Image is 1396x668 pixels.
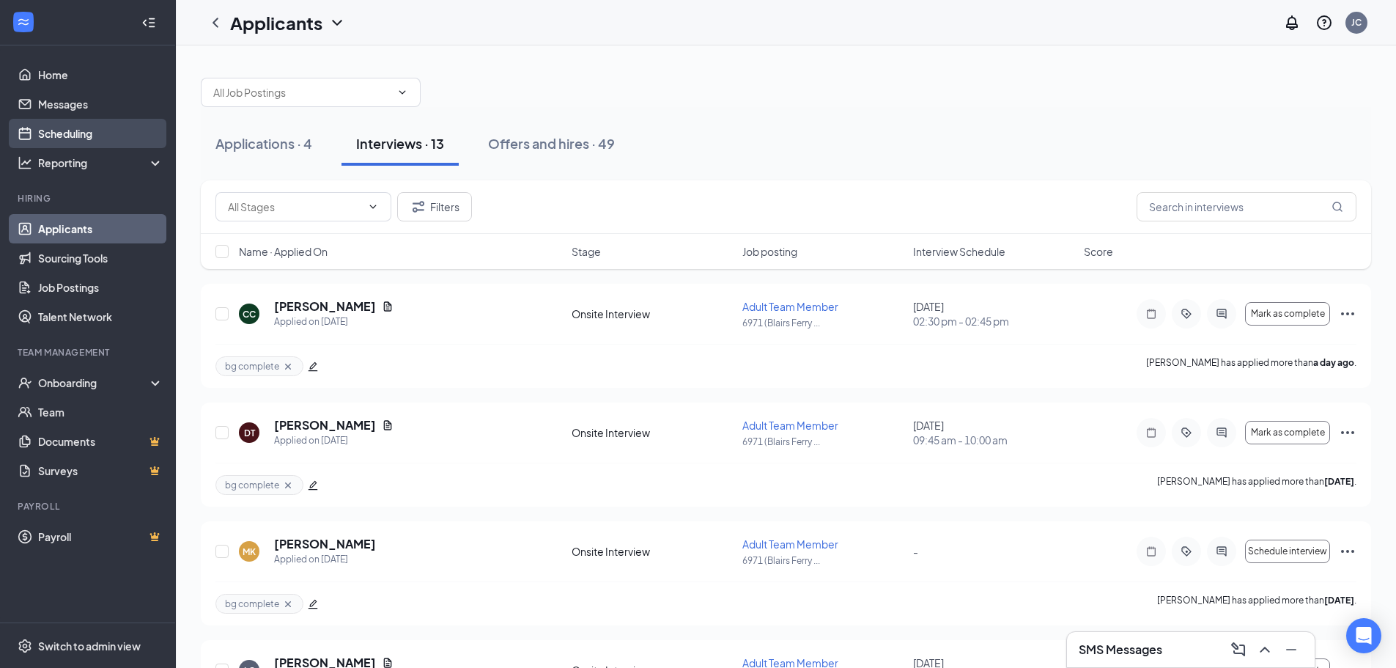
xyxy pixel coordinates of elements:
[913,314,1075,329] span: 02:30 pm - 02:45 pm
[274,536,376,552] h5: [PERSON_NAME]
[488,134,615,153] div: Offers and hires · 49
[225,479,279,491] span: bg complete
[1245,421,1330,444] button: Mark as complete
[225,360,279,372] span: bg complete
[382,419,394,431] svg: Document
[274,552,376,567] div: Applied on [DATE]
[1142,546,1160,557] svg: Note
[1227,638,1250,661] button: ComposeMessage
[1213,427,1230,438] svg: ActiveChat
[913,299,1075,329] div: [DATE]
[38,243,163,273] a: Sourcing Tools
[38,89,163,119] a: Messages
[1339,424,1356,441] svg: Ellipses
[207,14,224,32] svg: ChevronLeft
[38,302,163,331] a: Talent Network
[742,244,797,259] span: Job posting
[1279,638,1303,661] button: Minimize
[742,436,904,448] p: 6971 (Blairs Ferry ...
[572,544,734,559] div: Onsite Interview
[742,554,904,567] p: 6971 (Blairs Ferry ...
[282,361,294,372] svg: Cross
[572,244,601,259] span: Stage
[18,192,160,205] div: Hiring
[38,375,151,390] div: Onboarding
[243,308,256,320] div: CC
[1251,427,1325,438] span: Mark as complete
[1248,546,1327,557] span: Schedule interview
[38,639,141,653] div: Switch to admin view
[410,198,427,216] svg: Filter
[742,419,838,432] span: Adult Team Member
[367,201,379,213] svg: ChevronDown
[282,480,294,491] svg: Cross
[1230,641,1247,658] svg: ComposeMessage
[1142,427,1160,438] svg: Note
[1245,302,1330,326] button: Mark as complete
[1315,14,1333,32] svg: QuestionInfo
[1346,618,1381,653] div: Open Intercom Messenger
[1339,543,1356,560] svg: Ellipses
[38,522,163,551] a: PayrollCrown
[1324,595,1354,606] b: [DATE]
[742,300,838,313] span: Adult Team Member
[572,425,734,440] div: Onsite Interview
[308,480,318,491] span: edit
[38,214,163,243] a: Applicants
[244,427,255,439] div: DT
[1157,594,1356,614] p: [PERSON_NAME] has applied more than .
[1146,356,1356,376] p: [PERSON_NAME] has applied more than .
[328,14,346,32] svg: ChevronDown
[38,273,163,302] a: Job Postings
[1313,357,1354,368] b: a day ago
[274,417,376,433] h5: [PERSON_NAME]
[141,15,156,30] svg: Collapse
[18,346,160,359] div: Team Management
[1351,16,1362,29] div: JC
[38,60,163,89] a: Home
[18,500,160,513] div: Payroll
[38,397,163,427] a: Team
[1178,427,1195,438] svg: ActiveTag
[1157,475,1356,495] p: [PERSON_NAME] has applied more than .
[230,10,322,35] h1: Applicants
[913,244,1005,259] span: Interview Schedule
[18,639,32,653] svg: Settings
[1084,244,1113,259] span: Score
[16,15,31,29] svg: WorkstreamLogo
[382,301,394,312] svg: Document
[1253,638,1277,661] button: ChevronUp
[38,155,164,170] div: Reporting
[215,134,312,153] div: Applications · 4
[38,427,163,456] a: DocumentsCrown
[38,456,163,485] a: SurveysCrown
[1213,546,1230,557] svg: ActiveChat
[396,87,408,98] svg: ChevronDown
[1324,476,1354,487] b: [DATE]
[913,418,1075,447] div: [DATE]
[1283,14,1301,32] svg: Notifications
[274,315,394,329] div: Applied on [DATE]
[18,155,32,170] svg: Analysis
[274,433,394,448] div: Applied on [DATE]
[742,317,904,329] p: 6971 (Blairs Ferry ...
[1213,308,1230,320] svg: ActiveChat
[1332,201,1343,213] svg: MagnifyingGlass
[913,545,918,558] span: -
[1079,642,1162,658] h3: SMS Messages
[239,244,328,259] span: Name · Applied On
[213,84,391,100] input: All Job Postings
[1256,641,1274,658] svg: ChevronUp
[282,598,294,610] svg: Cross
[1137,192,1356,221] input: Search in interviews
[1178,308,1195,320] svg: ActiveTag
[1251,309,1325,319] span: Mark as complete
[397,192,472,221] button: Filter Filters
[225,598,279,610] span: bg complete
[1178,546,1195,557] svg: ActiveTag
[356,134,444,153] div: Interviews · 13
[1282,641,1300,658] svg: Minimize
[1142,308,1160,320] svg: Note
[1339,305,1356,323] svg: Ellipses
